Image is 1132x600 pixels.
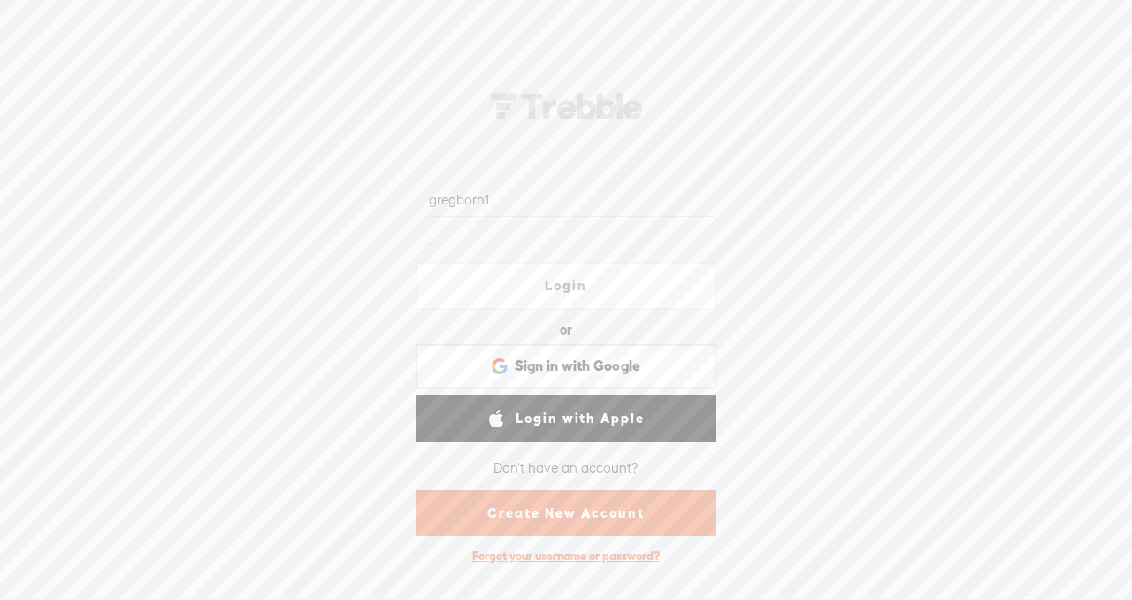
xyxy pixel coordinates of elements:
[416,262,716,310] a: Login
[515,357,641,375] span: Sign in with Google
[560,316,572,344] div: or
[416,395,716,442] a: Login with Apple
[416,490,716,536] a: Create New Account
[463,540,669,573] div: Forgot your username or password?
[493,450,639,487] div: Don't have an account?
[425,182,713,217] input: Username
[416,344,716,388] div: Sign in with Google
